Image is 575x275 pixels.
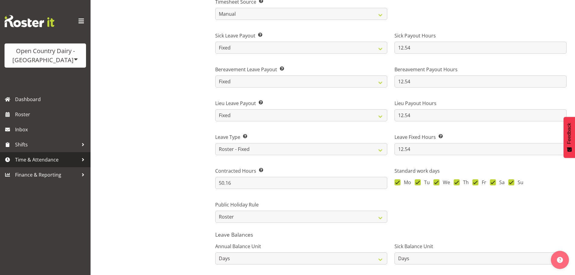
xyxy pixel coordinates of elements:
[395,243,567,250] label: Sick Balance Unit
[557,257,563,263] img: help-xxl-2.png
[215,201,387,208] label: Public Holiday Rule
[215,66,387,73] label: Bereavement Leave Payout
[564,117,575,158] button: Feedback - Show survey
[514,179,523,185] span: Su
[395,66,567,73] label: Bereavement Payout Hours
[496,179,505,185] span: Sa
[215,231,567,238] h5: Leave Balances
[11,46,80,65] div: Open Country Dairy - [GEOGRAPHIC_DATA]
[215,32,387,39] label: Sick Leave Payout
[460,179,469,185] span: Th
[15,125,88,134] span: Inbox
[395,109,567,121] input: Lieu Payout Hours
[401,179,411,185] span: Mo
[395,32,567,39] label: Sick Payout Hours
[395,42,567,54] input: Sick Payout Hours
[395,133,567,141] label: Leave Fixed Hours
[567,123,572,144] span: Feedback
[215,133,387,141] label: Leave Type
[5,15,54,27] img: Rosterit website logo
[439,179,450,185] span: We
[395,143,567,155] input: Leave Fixed Hours
[15,140,78,149] span: Shifts
[215,167,387,174] label: Contracted Hours
[395,167,567,174] label: Standard work days
[15,155,78,164] span: Time & Attendance
[421,179,430,185] span: Tu
[478,179,486,185] span: Fr
[215,100,387,107] label: Lieu Leave Payout
[15,95,88,104] span: Dashboard
[215,177,387,189] input: Contracted Hours
[395,100,567,107] label: Lieu Payout Hours
[215,243,387,250] label: Annual Balance Unit
[395,75,567,88] input: Bereavement Payout Hours
[15,110,88,119] span: Roster
[15,170,78,179] span: Finance & Reporting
